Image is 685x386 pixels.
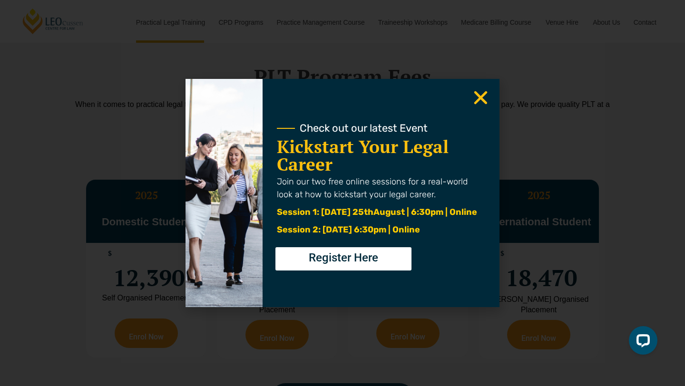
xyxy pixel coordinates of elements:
span: August | 6:30pm | Online [373,207,477,217]
a: Kickstart Your Legal Career [277,135,449,176]
span: Register Here [309,252,378,263]
span: Join our two free online sessions for a real-world look at how to kickstart your legal career. [277,176,468,200]
a: Register Here [275,247,411,270]
iframe: LiveChat chat widget [621,322,661,362]
a: Close [471,88,490,107]
span: Check out our latest Event [300,123,428,134]
span: Session 1: [DATE] 25 [277,207,364,217]
span: th [364,207,373,217]
span: Session 2: [DATE] 6:30pm | Online [277,224,420,235]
